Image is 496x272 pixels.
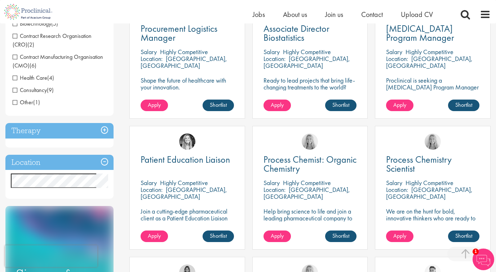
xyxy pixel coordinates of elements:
p: Highly Competitive [283,48,331,56]
img: Chatbot [473,249,494,270]
span: Salary [386,48,402,56]
span: Salary [263,48,280,56]
span: Salary [386,179,402,187]
a: Apply [386,231,413,242]
a: Join us [325,10,343,19]
a: Procurement Logistics Manager [141,24,234,42]
span: Health Care [13,74,47,82]
p: Highly Competitive [406,179,453,187]
span: Other [13,98,33,106]
span: Salary [141,179,157,187]
span: Other [13,98,40,106]
a: About us [283,10,307,19]
p: [GEOGRAPHIC_DATA], [GEOGRAPHIC_DATA] [141,185,227,201]
span: Biotechnology [13,20,58,27]
span: (6) [30,62,36,69]
p: Highly Competitive [160,179,208,187]
span: Location: [263,54,285,63]
span: Location: [141,185,163,194]
span: Location: [141,54,163,63]
p: [GEOGRAPHIC_DATA], [GEOGRAPHIC_DATA] [263,185,350,201]
a: Apply [386,100,413,111]
span: (9) [47,86,54,94]
span: Apply [271,232,284,240]
a: Apply [141,231,168,242]
a: Jobs [253,10,265,19]
img: Shannon Briggs [425,133,441,150]
span: Process Chemistry Scientist [386,153,452,175]
p: [GEOGRAPHIC_DATA], [GEOGRAPHIC_DATA] [263,54,350,70]
span: Contract Research Organisation (CRO) [13,32,92,48]
a: Patient Education Liaison [141,155,234,164]
span: (2) [27,41,34,48]
span: Location: [263,185,285,194]
span: 1 [473,249,479,255]
span: Apply [148,101,161,109]
img: Manon Fuller [179,133,195,150]
span: Consultancy [13,86,47,94]
span: (1) [33,98,40,106]
a: Shortlist [203,231,234,242]
span: Location: [386,54,408,63]
span: Associate Director Biostatistics [263,22,329,44]
span: Procurement Logistics Manager [141,22,217,44]
h3: Therapy [5,123,114,139]
p: We are on the hunt for bold, innovative thinkers who are ready to help push the boundaries of sci... [386,208,479,242]
p: Ready to lead projects that bring life-changing treatments to the world? Join our client at the f... [263,77,357,111]
span: [MEDICAL_DATA] Program Manager [386,22,454,44]
a: Shortlist [203,100,234,111]
span: Apply [271,101,284,109]
a: Upload CV [401,10,433,19]
p: Help bring science to life and join a leading pharmaceutical company to play a key role in delive... [263,208,357,242]
span: Salary [263,179,280,187]
span: Health Care [13,74,54,82]
p: Highly Competitive [160,48,208,56]
span: (4) [47,74,54,82]
span: Apply [148,232,161,240]
span: Contract Manufacturing Organisation (CMO) [13,53,103,69]
span: Consultancy [13,86,54,94]
p: [GEOGRAPHIC_DATA], [GEOGRAPHIC_DATA] [386,185,473,201]
a: Shortlist [448,231,479,242]
iframe: reCAPTCHA [5,245,97,267]
a: Apply [263,231,291,242]
span: Apply [393,232,406,240]
img: Shannon Briggs [302,133,318,150]
p: Highly Competitive [283,179,331,187]
p: [GEOGRAPHIC_DATA], [GEOGRAPHIC_DATA] [141,54,227,70]
a: Process Chemist: Organic Chemistry [263,155,357,173]
a: Shortlist [448,100,479,111]
a: Apply [263,100,291,111]
h3: Location [5,155,114,170]
p: Highly Competitive [406,48,453,56]
a: Contact [361,10,383,19]
p: Join a cutting-edge pharmaceutical client as a Patient Education Liaison (PEL) where your precisi... [141,208,234,242]
a: Shortlist [325,100,356,111]
p: Proclinical is seeking a [MEDICAL_DATA] Program Manager to join our client's team for an exciting... [386,77,479,118]
span: Patient Education Liaison [141,153,230,166]
a: Associate Director Biostatistics [263,24,357,42]
span: (5) [51,20,58,27]
a: [MEDICAL_DATA] Program Manager [386,24,479,42]
a: Process Chemistry Scientist [386,155,479,173]
span: Biotechnology [13,20,51,27]
p: Shape the future of healthcare with your innovation. [141,77,234,91]
a: Apply [141,100,168,111]
span: Process Chemist: Organic Chemistry [263,153,356,175]
a: Shortlist [325,231,356,242]
p: [GEOGRAPHIC_DATA], [GEOGRAPHIC_DATA] [386,54,473,70]
span: Salary [141,48,157,56]
span: Location: [386,185,408,194]
span: Apply [393,101,406,109]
